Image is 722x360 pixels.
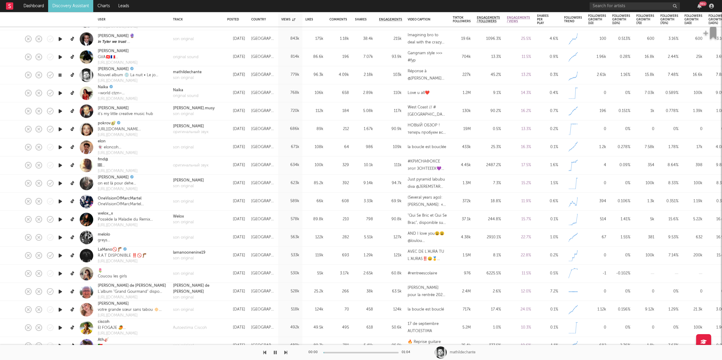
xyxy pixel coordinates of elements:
a: [URL][DOMAIN_NAME] [98,60,167,66]
div: Nouvel album 💿 La nuit • Le jour — DÉJÀ DISPONIBLE PARTOUT — [98,72,160,78]
div: [PERSON_NAME] de [PERSON_NAME] [173,283,221,295]
div: 10.1k [355,162,373,169]
div: 109k [379,144,402,151]
div: [URL][DOMAIN_NAME] [98,186,137,192]
a: LaMano🚫🦵🏾 [98,247,122,253]
div: 0 [588,180,606,187]
div: 0 % [660,126,678,133]
div: 686k [281,126,299,133]
div: 184 [329,108,349,115]
div: son original [173,271,194,277]
div: Love u all❤️ [408,90,430,97]
div: 4.6 % [537,35,558,43]
div: Just pyramid labubu diva @JEREMSTAR merci pour les travaux #pourtoi #drole #humour @Quotidien [408,176,447,191]
div: 👻 eloncoh 📸 eloncoh_ [EMAIL_ADDRESS][DOMAIN_NAME] @shanna 🤍 [98,144,163,150]
div: son original [173,111,215,117]
div: 1.6 % [537,162,558,169]
div: 2487.2 % [477,162,501,169]
div: [GEOGRAPHIC_DATA] [251,180,275,187]
div: 1.39k [684,108,702,115]
div: Followers Growth (7d%) [660,14,678,25]
div: 8.64 % [660,162,678,169]
div: 175k [305,35,323,43]
div: [GEOGRAPHIC_DATA] [251,162,275,169]
div: 0.09 % [612,162,630,169]
div: 𓆰𓆪 мой тгк: ↓ [98,162,137,168]
div: 0 [588,126,606,133]
div: Shares Per Play [537,14,549,25]
a: lamanoonenine19 [173,250,205,256]
a: [URL][DOMAIN_NAME] [98,150,163,156]
div: [URL][DOMAIN_NAME] [98,96,137,102]
div: 100k [305,162,323,169]
a: original sound [173,54,199,60]
div: Likes [305,18,314,21]
a: welox_x [98,211,113,217]
div: 0.9 % [537,54,558,61]
a: Naïka [98,85,108,91]
a: [URL][DOMAIN_NAME] [98,295,167,301]
div: 7.07k [355,54,373,61]
div: 329 [329,162,349,169]
div: 600 [684,35,702,43]
div: [DATE] [227,198,245,205]
div: 90.9k [379,126,402,133]
div: 623k [281,180,299,187]
div: 100 [588,35,606,43]
div: son original [173,343,194,349]
div: 25k [684,54,702,61]
a: оригинальный звук [173,162,208,168]
div: 4.09k [329,72,349,79]
a: [PERSON_NAME] [98,48,129,54]
div: 66k [305,198,323,205]
div: [URL][DOMAIN_NAME] [98,313,163,319]
div: [DATE] [227,54,245,61]
a: son original [173,36,194,42]
a: [PERSON_NAME] [173,123,208,129]
div: 0.28 % [612,54,630,61]
div: 45.2 % [477,72,501,79]
a: [PERSON_NAME] [98,105,129,111]
div: Followers Growth (1d%) [612,14,630,25]
div: #КРИСНАФОКСЕ этот ЗОНТЕЕЕК💜 #зонтикмем #edit #fypviral #darkfamedits cc:gilbertscene dt: @КрИс На... [408,158,447,173]
div: 398 [684,162,702,169]
div: 1.16 % [612,72,630,79]
div: 96.3k [305,72,323,79]
div: 2.18k [355,72,373,79]
div: son original [173,144,194,150]
div: 103k [379,72,402,79]
div: 0 [684,126,702,133]
div: 0 % [612,90,630,97]
a: mathildechante [173,69,202,75]
div: 112k [305,108,323,115]
div: User [98,18,164,21]
div: 1.5 % [537,180,558,187]
a: [PERSON_NAME] [98,301,129,307]
a: [PERSON_NAME].musy [173,105,215,111]
div: 0.2 % [537,126,558,133]
a: [URL][DOMAIN_NAME] [98,223,167,229]
div: 9.14k [355,180,373,187]
div: 1096.3 % [477,35,501,43]
div: 110k [379,90,402,97]
div: 354 [636,162,654,169]
a: [URL][DOMAIN_NAME] [98,78,160,84]
a: Naïka [173,87,199,93]
a: son original [173,220,194,226]
a: [URL][DOMAIN_NAME] [98,259,147,265]
div: 0 % [612,180,630,187]
div: [GEOGRAPHIC_DATA] [251,72,275,79]
a: original sound [173,93,199,99]
div: 212 [329,126,349,133]
div: la boucle est bouclée [408,144,446,151]
a: son original [173,256,205,262]
div: 89k [305,126,323,133]
div: 106k [305,90,323,97]
div: [URL][DOMAIN_NAME] [98,168,137,174]
div: 14.3 % [507,90,531,97]
div: Comments [329,18,347,21]
div: 1k [636,108,654,115]
div: 𝙞𝙣 𝙏𝙮𝙡𝙚𝙧 𝙬𝙚 𝙩𝙧𝙪𝙨𝙩 🔮 𝙢𝙚𝙢𝙚 𝙥𝙖𝙜𝙚 [98,39,134,45]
